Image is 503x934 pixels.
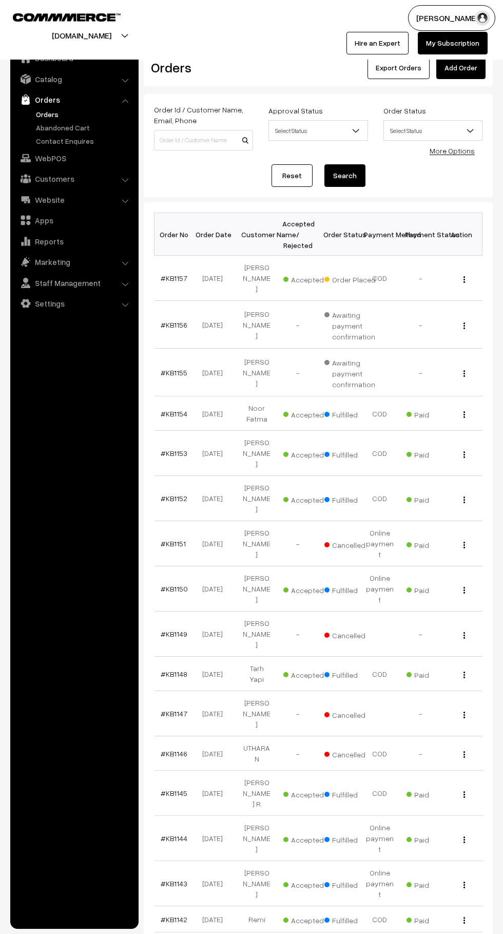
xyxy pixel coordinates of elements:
[195,771,236,816] td: [DATE]
[272,164,313,187] a: Reset
[475,10,490,26] img: user
[161,749,187,758] a: #KB1146
[407,582,458,596] span: Paid
[324,447,376,460] span: Fulfilled
[367,56,430,79] button: Export Orders
[283,877,335,890] span: Accepted
[359,566,400,612] td: Online payment
[283,447,335,460] span: Accepted
[277,521,318,566] td: -
[324,877,376,890] span: Fulfilled
[13,190,135,209] a: Website
[236,771,277,816] td: [PERSON_NAME] R
[384,122,482,140] span: Select Status
[195,906,236,932] td: [DATE]
[400,736,441,771] td: -
[463,712,465,718] img: Menu
[277,301,318,349] td: -
[283,492,335,505] span: Accepted
[463,791,465,798] img: Menu
[236,612,277,657] td: [PERSON_NAME]
[407,912,458,926] span: Paid
[16,23,147,48] button: [DOMAIN_NAME]
[236,691,277,736] td: [PERSON_NAME]
[236,301,277,349] td: [PERSON_NAME]
[283,272,335,285] span: Accepted
[407,492,458,505] span: Paid
[383,120,482,141] span: Select Status
[463,672,465,678] img: Menu
[269,122,367,140] span: Select Status
[195,657,236,691] td: [DATE]
[324,492,376,505] span: Fulfilled
[13,274,135,292] a: Staff Management
[195,816,236,861] td: [DATE]
[400,349,441,396] td: -
[195,691,236,736] td: [DATE]
[13,253,135,271] a: Marketing
[195,213,236,256] th: Order Date
[277,691,318,736] td: -
[151,60,252,75] h2: Orders
[277,213,318,256] th: Accepted / Rejected
[400,612,441,657] td: -
[13,90,135,109] a: Orders
[161,709,187,718] a: #KB1147
[407,787,458,800] span: Paid
[195,396,236,431] td: [DATE]
[236,521,277,566] td: [PERSON_NAME]
[324,307,376,342] span: Awaiting payment confirmation
[161,630,187,638] a: #KB1149
[283,912,335,926] span: Accepted
[436,56,486,79] a: Add Order
[161,789,187,797] a: #KB1145
[463,497,465,503] img: Menu
[463,882,465,888] img: Menu
[463,451,465,458] img: Menu
[324,582,376,596] span: Fulfilled
[359,657,400,691] td: COD
[13,232,135,251] a: Reports
[13,211,135,230] a: Apps
[236,566,277,612] td: [PERSON_NAME]
[324,707,376,720] span: Cancelled
[33,136,135,146] a: Contact Enquires
[195,861,236,906] td: [DATE]
[407,877,458,890] span: Paid
[13,70,135,88] a: Catalog
[463,276,465,283] img: Menu
[195,431,236,476] td: [DATE]
[236,476,277,521] td: [PERSON_NAME]
[161,834,187,843] a: #KB1144
[359,816,400,861] td: Online payment
[318,213,359,256] th: Order Status
[418,32,488,54] a: My Subscription
[324,787,376,800] span: Fulfilled
[277,349,318,396] td: -
[161,409,187,418] a: #KB1154
[161,494,187,503] a: #KB1152
[359,906,400,932] td: COD
[195,301,236,349] td: [DATE]
[383,105,426,116] label: Order Status
[359,396,400,431] td: COD
[359,213,400,256] th: Payment Method
[236,431,277,476] td: [PERSON_NAME]
[324,627,376,641] span: Cancelled
[236,213,277,256] th: Customer Name
[154,104,253,126] label: Order Id / Customer Name, Email, Phone
[195,476,236,521] td: [DATE]
[161,539,186,548] a: #KB1151
[463,370,465,377] img: Menu
[324,912,376,926] span: Fulfilled
[236,396,277,431] td: Noor Fatma
[400,301,441,349] td: -
[283,787,335,800] span: Accepted
[463,542,465,548] img: Menu
[13,149,135,167] a: WebPOS
[161,584,188,593] a: #KB1150
[463,917,465,924] img: Menu
[359,521,400,566] td: Online payment
[324,832,376,845] span: Fulfilled
[161,368,187,377] a: #KB1155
